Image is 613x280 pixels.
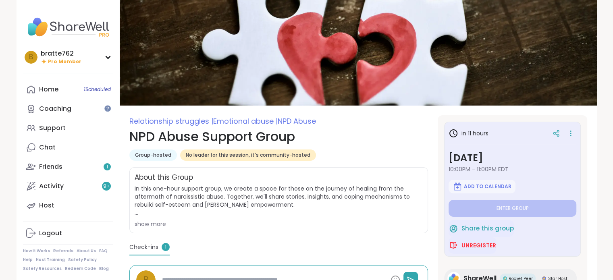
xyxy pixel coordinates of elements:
[449,241,458,250] img: ShareWell Logomark
[39,182,64,191] div: Activity
[213,116,278,126] span: Emotional abuse |
[41,49,81,58] div: bratte762
[449,151,576,165] h3: [DATE]
[23,266,62,272] a: Safety Resources
[449,165,576,173] span: 10:00PM - 11:00PM EDT
[449,129,488,138] h3: in 11 hours
[129,243,158,251] span: Check-ins
[23,138,113,157] a: Chat
[23,80,113,99] a: Home1Scheduled
[186,152,310,158] span: No leader for this session, it's community-hosted
[23,157,113,176] a: Friends1
[449,220,514,237] button: Share this group
[104,105,111,112] iframe: Spotlight
[23,257,33,263] a: Help
[39,85,58,94] div: Home
[103,183,110,190] span: 9 +
[135,172,193,183] h2: About this Group
[453,182,462,191] img: ShareWell Logomark
[39,229,62,238] div: Logout
[39,124,66,133] div: Support
[106,164,108,170] span: 1
[39,162,62,171] div: Friends
[135,185,423,217] span: In this one-hour support group, we create a space for those on the journey of healing from the af...
[449,224,458,233] img: ShareWell Logomark
[84,86,111,93] span: 1 Scheduled
[23,176,113,196] a: Activity9+
[29,52,33,62] span: b
[135,152,171,158] span: Group-hosted
[461,224,514,233] span: Share this group
[464,183,511,190] span: Add to Calendar
[48,58,81,65] span: Pro Member
[39,201,54,210] div: Host
[23,248,50,254] a: How It Works
[77,248,96,254] a: About Us
[23,224,113,243] a: Logout
[129,116,213,126] span: Relationship struggles |
[449,237,496,254] button: Unregister
[39,104,71,113] div: Coaching
[461,241,496,249] span: Unregister
[99,248,108,254] a: FAQ
[99,266,109,272] a: Blog
[135,220,423,228] div: show more
[278,116,316,126] span: NPD Abuse
[23,196,113,215] a: Host
[23,118,113,138] a: Support
[65,266,96,272] a: Redeem Code
[162,243,170,251] span: 1
[39,143,56,152] div: Chat
[23,13,113,41] img: ShareWell Nav Logo
[496,205,528,212] span: Enter group
[68,257,97,263] a: Safety Policy
[449,200,576,217] button: Enter group
[23,99,113,118] a: Coaching
[53,248,73,254] a: Referrals
[36,257,65,263] a: Host Training
[129,127,428,146] h1: NPD Abuse Support Group
[449,180,515,193] button: Add to Calendar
